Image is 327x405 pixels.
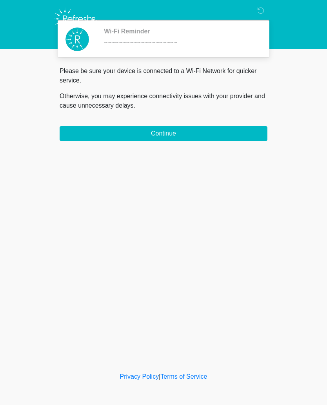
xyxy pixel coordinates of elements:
button: Continue [60,126,267,141]
p: Please be sure your device is connected to a Wi-Fi Network for quicker service. [60,66,267,85]
img: Agent Avatar [65,27,89,51]
p: Otherwise, you may experience connectivity issues with your provider and cause unnecessary delays [60,92,267,110]
img: Refresh RX Logo [52,6,99,32]
a: | [159,373,160,380]
a: Terms of Service [160,373,207,380]
a: Privacy Policy [120,373,159,380]
span: . [134,102,135,109]
div: ~~~~~~~~~~~~~~~~~~~~ [104,38,256,48]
